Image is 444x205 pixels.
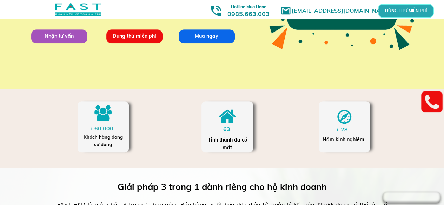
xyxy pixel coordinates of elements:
p: Mua ngay [178,29,234,43]
p: Nhận tư vấn [31,29,87,43]
h3: Giải pháp 3 trong 1 dành riêng cho hộ kinh doanh [118,180,337,194]
div: + 60.000 [90,124,117,133]
div: Tỉnh thành đã có mặt [207,136,248,152]
p: Dùng thử miễn phí [106,29,162,43]
div: Khách hàng đang sử dụng [81,134,125,148]
h3: 0985.663.003 [220,2,277,18]
p: DÙNG THỬ MIỄN PHÍ [397,9,414,13]
div: Năm kinh nghiệm [322,136,366,143]
span: Hotline Mua Hàng [231,4,266,9]
div: + 28 [336,125,354,134]
h1: [EMAIL_ADDRESS][DOMAIN_NAME] [292,6,395,15]
div: 63 [223,125,237,134]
